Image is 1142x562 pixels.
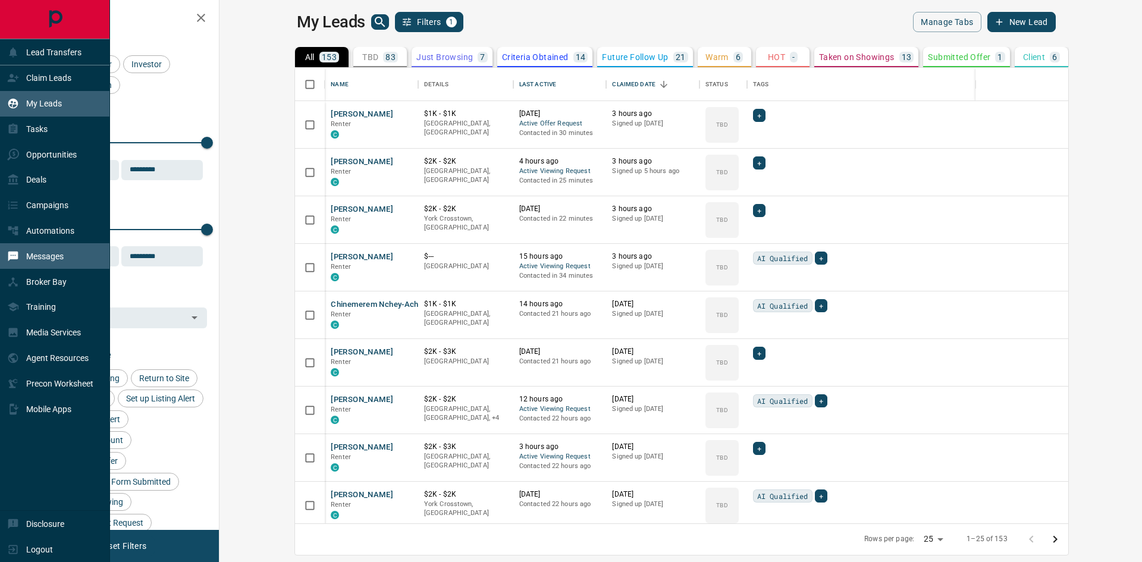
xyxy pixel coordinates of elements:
[331,321,339,329] div: condos.ca
[424,119,507,137] p: [GEOGRAPHIC_DATA], [GEOGRAPHIC_DATA]
[331,130,339,139] div: condos.ca
[815,299,827,312] div: +
[753,68,769,101] div: Tags
[331,358,351,366] span: Renter
[612,404,694,414] p: Signed up [DATE]
[519,68,556,101] div: Last Active
[118,390,203,407] div: Set up Listing Alert
[519,119,601,129] span: Active Offer Request
[612,262,694,271] p: Signed up [DATE]
[395,12,463,32] button: Filters1
[122,394,199,403] span: Set up Listing Alert
[757,490,808,502] span: AI Qualified
[716,406,727,415] p: TBD
[716,358,727,367] p: TBD
[919,530,948,548] div: 25
[1023,53,1045,61] p: Client
[792,53,795,61] p: -
[612,394,694,404] p: [DATE]
[757,395,808,407] span: AI Qualified
[331,109,393,120] button: [PERSON_NAME]
[424,204,507,214] p: $2K - $2K
[331,225,339,234] div: condos.ca
[519,500,601,509] p: Contacted 22 hours ago
[424,167,507,185] p: [GEOGRAPHIC_DATA], [GEOGRAPHIC_DATA]
[135,373,193,383] span: Return to Site
[716,453,727,462] p: TBD
[612,347,694,357] p: [DATE]
[753,442,765,455] div: +
[819,395,823,407] span: +
[676,53,686,61] p: 21
[753,109,765,122] div: +
[331,178,339,186] div: condos.ca
[819,300,823,312] span: +
[424,347,507,357] p: $2K - $3K
[612,167,694,176] p: Signed up 5 hours ago
[757,442,761,454] span: +
[480,53,485,61] p: 7
[768,53,785,61] p: HOT
[705,53,729,61] p: Warm
[757,205,761,216] span: +
[519,167,601,177] span: Active Viewing Request
[967,534,1007,544] p: 1–25 of 153
[612,252,694,262] p: 3 hours ago
[747,68,1119,101] div: Tags
[331,156,393,168] button: [PERSON_NAME]
[519,262,601,272] span: Active Viewing Request
[123,55,170,73] div: Investor
[424,404,507,423] p: West End, East End, Midtown | Central, Toronto
[757,109,761,121] span: +
[519,414,601,423] p: Contacted 22 hours ago
[385,53,396,61] p: 83
[331,416,339,424] div: condos.ca
[416,53,473,61] p: Just Browsing
[424,394,507,404] p: $2K - $2K
[699,68,747,101] div: Status
[331,204,393,215] button: [PERSON_NAME]
[331,68,349,101] div: Name
[987,12,1056,32] button: New Lead
[331,273,339,281] div: condos.ca
[753,347,765,360] div: +
[612,214,694,224] p: Signed up [DATE]
[418,68,513,101] div: Details
[331,511,339,519] div: condos.ca
[612,309,694,319] p: Signed up [DATE]
[424,489,507,500] p: $2K - $2K
[997,53,1002,61] p: 1
[736,53,741,61] p: 6
[519,404,601,415] span: Active Viewing Request
[424,442,507,452] p: $2K - $3K
[864,534,914,544] p: Rows per page:
[902,53,912,61] p: 13
[519,156,601,167] p: 4 hours ago
[362,53,378,61] p: TBD
[331,394,393,406] button: [PERSON_NAME]
[331,368,339,376] div: condos.ca
[519,176,601,186] p: Contacted in 25 minutes
[612,489,694,500] p: [DATE]
[331,252,393,263] button: [PERSON_NAME]
[331,501,351,508] span: Renter
[612,204,694,214] p: 3 hours ago
[38,12,207,26] h2: Filters
[815,394,827,407] div: +
[753,156,765,169] div: +
[612,68,655,101] div: Claimed Date
[519,128,601,138] p: Contacted in 30 minutes
[519,204,601,214] p: [DATE]
[331,442,393,453] button: [PERSON_NAME]
[186,309,203,326] button: Open
[519,452,601,462] span: Active Viewing Request
[305,53,315,61] p: All
[913,12,981,32] button: Manage Tabs
[447,18,456,26] span: 1
[716,501,727,510] p: TBD
[331,120,351,128] span: Renter
[612,442,694,452] p: [DATE]
[331,168,351,175] span: Renter
[325,68,418,101] div: Name
[819,252,823,264] span: +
